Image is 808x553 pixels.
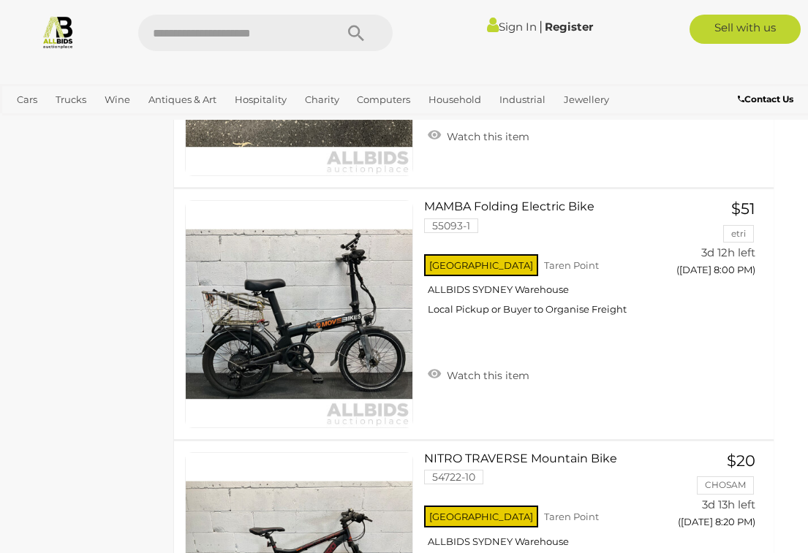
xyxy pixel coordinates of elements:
[494,88,551,112] a: Industrial
[320,15,393,51] button: Search
[684,200,759,284] a: $51 etri 3d 12h left ([DATE] 8:00 PM)
[11,112,50,136] a: Office
[435,200,663,327] a: MAMBA Folding Electric Bike 55093-1 [GEOGRAPHIC_DATA] Taren Point ALLBIDS SYDNEY Warehouse Local ...
[11,88,43,112] a: Cars
[487,20,537,34] a: Sign In
[41,15,75,49] img: Allbids.com.au
[105,112,221,136] a: [GEOGRAPHIC_DATA]
[690,15,801,44] a: Sell with us
[423,88,487,112] a: Household
[143,88,222,112] a: Antiques & Art
[351,88,416,112] a: Computers
[738,94,793,104] b: Contact Us
[443,130,529,143] span: Watch this item
[684,452,759,536] a: $20 CHOSAM 3d 13h left ([DATE] 8:20 PM)
[99,88,136,112] a: Wine
[424,124,533,146] a: Watch this item
[539,18,543,34] span: |
[229,88,292,112] a: Hospitality
[727,451,755,470] span: $20
[57,112,99,136] a: Sports
[443,369,529,382] span: Watch this item
[545,20,593,34] a: Register
[50,88,92,112] a: Trucks
[558,88,615,112] a: Jewellery
[731,199,755,218] span: $51
[424,363,533,385] a: Watch this item
[738,91,797,107] a: Contact Us
[299,88,345,112] a: Charity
